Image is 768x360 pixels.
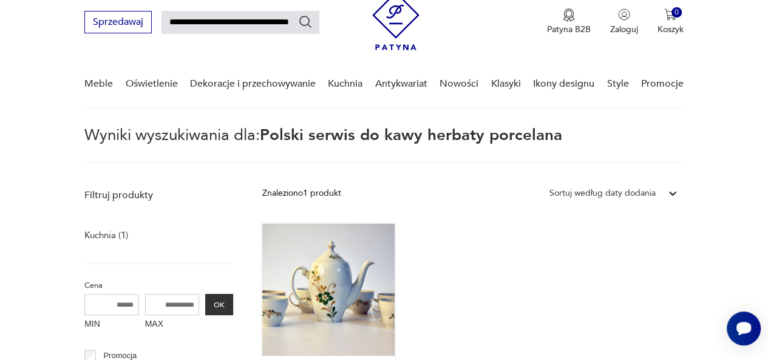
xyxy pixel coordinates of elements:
a: Antykwariat [375,61,427,107]
div: Znaleziono 1 produkt [262,187,341,200]
button: 0Koszyk [658,8,684,35]
button: Szukaj [298,15,313,29]
button: Sprzedawaj [84,11,152,33]
button: OK [205,294,233,315]
p: Koszyk [658,24,684,35]
p: Filtruj produkty [84,188,233,202]
a: Sprzedawaj [84,19,152,27]
img: Ikona koszyka [664,8,676,21]
a: Klasyki [491,61,521,107]
iframe: Smartsupp widget button [727,312,761,345]
a: Nowości [440,61,478,107]
button: Zaloguj [610,8,638,35]
a: Ikona medaluPatyna B2B [547,8,591,35]
a: Kuchnia [328,61,362,107]
a: Promocje [641,61,684,107]
a: Style [607,61,628,107]
label: MAX [145,315,200,335]
button: Patyna B2B [547,8,591,35]
a: Ikony designu [533,61,594,107]
div: 0 [671,7,682,18]
p: Wyniki wyszukiwania dla: [84,128,684,163]
label: MIN [84,315,139,335]
p: Patyna B2B [547,24,591,35]
p: Cena [84,279,233,292]
p: Zaloguj [610,24,638,35]
div: Sortuj według daty dodania [549,187,656,200]
img: Ikonka użytkownika [618,8,630,21]
a: Dekoracje i przechowywanie [190,61,316,107]
a: Oświetlenie [126,61,178,107]
a: Meble [84,61,113,107]
img: Ikona medalu [563,8,575,22]
span: Polski serwis do kawy herbaty porcelana [260,124,562,146]
a: Kuchnia (1) [84,227,128,244]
